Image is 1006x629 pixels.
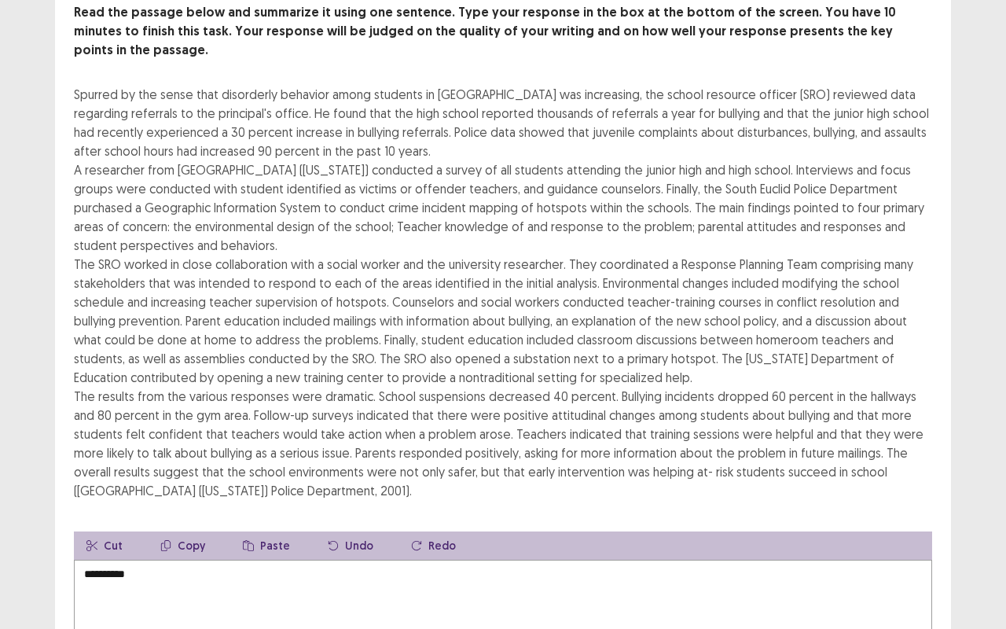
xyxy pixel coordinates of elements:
[74,3,932,60] p: Read the passage below and summarize it using one sentence. Type your response in the box at the ...
[230,532,303,560] button: Paste
[74,85,932,500] div: Spurred by the sense that disorderly behavior among students in [GEOGRAPHIC_DATA] was increasing,...
[148,532,218,560] button: Copy
[398,532,468,560] button: Redo
[74,532,135,560] button: Cut
[315,532,386,560] button: Undo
